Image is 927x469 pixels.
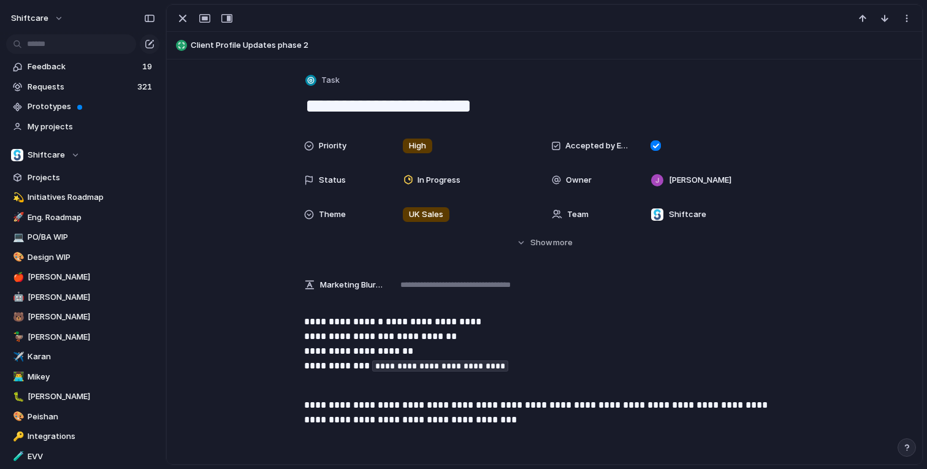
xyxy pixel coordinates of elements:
span: Peishan [28,411,155,423]
button: 🦆 [11,331,23,343]
span: High [409,140,426,152]
a: ✈️Karan [6,348,159,366]
div: 🚀 [13,210,21,224]
span: [PERSON_NAME] [669,174,731,186]
a: Projects [6,169,159,187]
div: 🤖 [13,290,21,304]
button: 🔑 [11,430,23,443]
div: 🎨 [13,410,21,424]
span: Client Profile Updates phase 2 [191,39,917,51]
span: PO/BA WIP [28,231,155,243]
div: 🔑 [13,430,21,444]
span: Initiatives Roadmap [28,191,155,204]
div: 🍎 [13,270,21,284]
a: 👨‍💻Mikey [6,368,159,386]
div: 🎨 [13,250,21,264]
button: 🐛 [11,391,23,403]
span: Team [567,208,589,221]
button: 👨‍💻 [11,371,23,383]
button: 🚀 [11,212,23,224]
a: 🐛[PERSON_NAME] [6,387,159,406]
span: [PERSON_NAME] [28,291,155,303]
button: 🍎 [11,271,23,283]
span: Requests [28,81,134,93]
span: Prototypes [28,101,155,113]
span: Owner [566,174,592,186]
div: ✈️ [13,350,21,364]
span: Accepted by Engineering [565,140,630,152]
div: 🐛 [13,390,21,404]
span: [PERSON_NAME] [28,391,155,403]
a: 🤖[PERSON_NAME] [6,288,159,307]
span: [PERSON_NAME] [28,331,155,343]
span: more [553,237,573,249]
a: 🍎[PERSON_NAME] [6,268,159,286]
span: Mikey [28,371,155,383]
span: Shiftcare [28,149,65,161]
div: 💻 [13,231,21,245]
span: Karan [28,351,155,363]
span: Priority [319,140,346,152]
span: Task [321,74,340,86]
span: Marketing Blurb (15-20 Words) [320,279,383,291]
button: 💻 [11,231,23,243]
a: 💻PO/BA WIP [6,228,159,246]
span: Theme [319,208,346,221]
span: Eng. Roadmap [28,212,155,224]
a: 🐻[PERSON_NAME] [6,308,159,326]
button: 🎨 [11,411,23,423]
span: Feedback [28,61,139,73]
button: 🧪 [11,451,23,463]
span: shiftcare [11,12,48,25]
div: 🦆 [13,330,21,344]
span: [PERSON_NAME] [28,271,155,283]
a: Requests321 [6,78,159,96]
div: 🧪 [13,449,21,463]
a: Prototypes [6,97,159,116]
span: Design WIP [28,251,155,264]
a: 🔑Integrations [6,427,159,446]
a: 💫Initiatives Roadmap [6,188,159,207]
span: [PERSON_NAME] [28,311,155,323]
span: Status [319,174,346,186]
span: Shiftcare [669,208,706,221]
button: Shiftcare [6,146,159,164]
button: shiftcare [6,9,70,28]
a: 🧪EVV [6,448,159,466]
span: 321 [137,81,154,93]
button: ✈️ [11,351,23,363]
span: EVV [28,451,155,463]
button: Showmore [304,232,785,254]
span: UK Sales [409,208,443,221]
button: Task [303,72,343,90]
span: My projects [28,121,155,133]
button: 🎨 [11,251,23,264]
button: 💫 [11,191,23,204]
a: My projects [6,118,159,136]
a: 🎨Design WIP [6,248,159,267]
button: 🐻 [11,311,23,323]
a: 🎨Peishan [6,408,159,426]
a: 🚀Eng. Roadmap [6,208,159,227]
button: Client Profile Updates phase 2 [172,36,917,55]
a: 🦆[PERSON_NAME] [6,328,159,346]
span: Integrations [28,430,155,443]
span: 19 [142,61,154,73]
span: In Progress [418,174,460,186]
a: Feedback19 [6,58,159,76]
span: Show [530,237,552,249]
div: 💫 [13,191,21,205]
